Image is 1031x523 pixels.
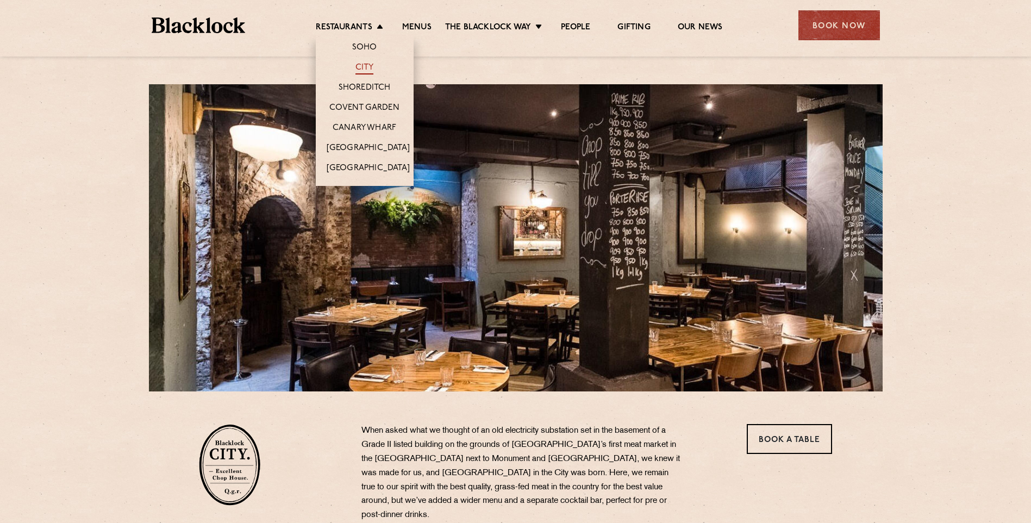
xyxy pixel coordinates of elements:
a: Gifting [617,22,650,34]
a: [GEOGRAPHIC_DATA] [327,143,410,155]
a: Soho [352,42,377,54]
a: The Blacklock Way [445,22,531,34]
a: Canary Wharf [333,123,396,135]
a: Book a Table [747,424,832,454]
a: [GEOGRAPHIC_DATA] [327,163,410,175]
p: When asked what we thought of an old electricity substation set in the basement of a Grade II lis... [361,424,682,522]
img: BL_Textured_Logo-footer-cropped.svg [152,17,246,33]
a: Shoreditch [339,83,391,95]
div: Book Now [798,10,880,40]
a: City [355,63,374,74]
a: Restaurants [316,22,372,34]
a: Our News [678,22,723,34]
a: Menus [402,22,432,34]
img: City-stamp-default.svg [199,424,260,506]
a: People [561,22,590,34]
a: Covent Garden [329,103,399,115]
